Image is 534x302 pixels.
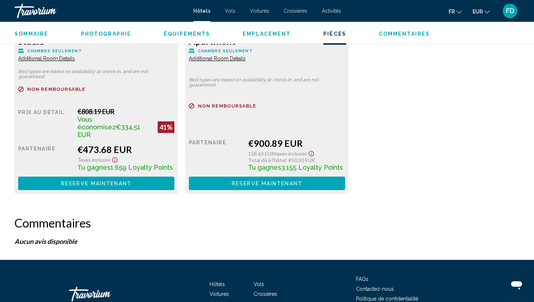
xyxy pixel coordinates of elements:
[77,144,174,155] div: €473.68 EUR
[18,177,174,190] button: Reserve maintenant
[15,216,519,230] h2: Commentaires
[254,291,277,297] a: Croisières
[248,164,281,171] span: Tu gagnes
[501,3,519,19] button: User Menu
[356,276,368,282] a: FAQs
[243,31,291,37] button: Emplacement
[189,177,345,190] button: Reserve maintenant
[379,31,430,37] button: Commentaires
[18,56,75,61] span: Additional Room Details
[284,8,307,14] a: Croisières
[189,138,243,171] div: Partenaire
[356,296,418,302] a: Politique de confidentialité
[15,31,48,37] button: Sommaire
[15,4,186,18] a: Travorium
[449,9,455,15] span: fr
[18,144,72,171] div: Partenaire
[506,7,514,15] span: FD
[164,31,210,37] button: Équipements
[232,181,302,186] span: Reserve maintenant
[356,286,394,292] a: Contactez-nous
[248,138,345,149] div: €900.89 EUR
[158,121,174,133] div: 41%
[110,164,173,171] span: 1,659 Loyalty Points
[505,273,528,296] iframe: Bouton de lancement de la fenêtre de messagerie
[193,8,210,14] a: Hôtels
[77,164,110,171] span: Tu gagnes
[449,6,462,17] button: Change language
[198,49,253,53] span: Chambre seulement
[198,104,256,108] span: Non remboursable
[15,237,519,245] p: Aucun avis disponible
[27,49,82,53] span: Chambre seulement
[77,157,110,163] span: Taxes incluses
[18,108,72,138] div: Prix au détail
[27,87,86,92] span: Non remboursable
[189,56,246,61] span: Additional Room Details
[225,8,235,14] a: Vols
[473,6,490,17] button: Change currency
[18,69,174,79] p: Bed types are based on availability at check-in, and are not guaranteed.
[281,164,343,171] span: 3,155 Loyalty Points
[248,157,286,163] span: Total dû à l'hôtel
[189,77,345,88] p: Bed types are based on availability at check-in, and are not guaranteed.
[307,149,316,157] button: Show Taxes and Fees disclaimer
[210,291,229,297] a: Voitures
[323,31,346,37] button: Pièces
[61,181,132,186] span: Reserve maintenant
[322,8,341,14] a: Activités
[77,123,140,138] span: €334.51 EUR
[110,155,119,163] button: Show Taxes and Fees disclaimer
[210,281,225,287] a: Hôtels
[250,8,269,14] a: Voitures
[77,116,116,131] span: Vous économisez
[254,281,264,287] a: Vols
[248,157,345,163] div: : €50.30 EUR
[473,9,483,15] span: EUR
[81,31,131,37] button: Photographie
[77,108,174,116] div: €808.19 EUR
[275,150,307,157] span: Taxes incluses
[248,150,275,157] span: 158.63 EUR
